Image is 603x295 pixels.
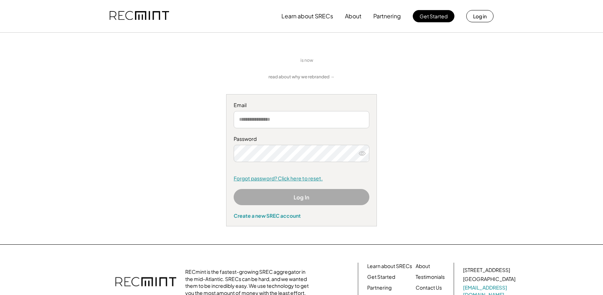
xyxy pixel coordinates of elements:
img: recmint-logotype%403x.png [115,270,176,295]
a: read about why we rebranded → [268,74,335,80]
div: [GEOGRAPHIC_DATA] [463,276,515,283]
div: Email [234,102,369,109]
button: Log in [466,10,494,22]
img: yH5BAEAAAAALAAAAAABAAEAAAIBRAA7 [322,57,373,64]
img: yH5BAEAAAAALAAAAAABAAEAAAIBRAA7 [230,51,295,70]
a: Testimonials [416,273,445,281]
button: About [345,9,361,23]
a: Get Started [367,273,395,281]
button: Log In [234,189,369,205]
a: About [416,263,430,270]
a: Contact Us [416,284,442,291]
div: Password [234,135,369,143]
a: Forgot password? Click here to reset. [234,175,369,182]
button: Partnering [373,9,401,23]
div: [STREET_ADDRESS] [463,267,510,274]
a: Partnering [367,284,392,291]
a: Learn about SRECs [367,263,412,270]
img: recmint-logotype%403x.png [109,4,169,28]
div: is now [299,57,319,64]
button: Learn about SRECs [281,9,333,23]
div: Create a new SREC account [234,212,369,219]
button: Get Started [413,10,454,22]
